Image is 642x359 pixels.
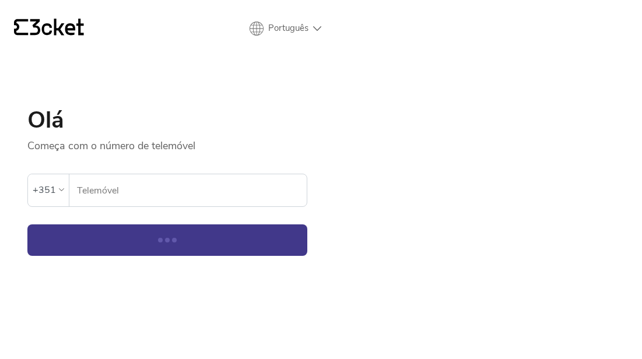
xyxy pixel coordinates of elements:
[33,181,56,199] div: +351
[14,19,84,38] a: {' '}
[27,108,307,132] h1: Olá
[76,174,307,206] input: Telemóvel
[69,174,307,207] label: Telemóvel
[27,224,307,256] button: Continuar
[14,19,28,36] g: {' '}
[27,132,307,153] p: Começa com o número de telemóvel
